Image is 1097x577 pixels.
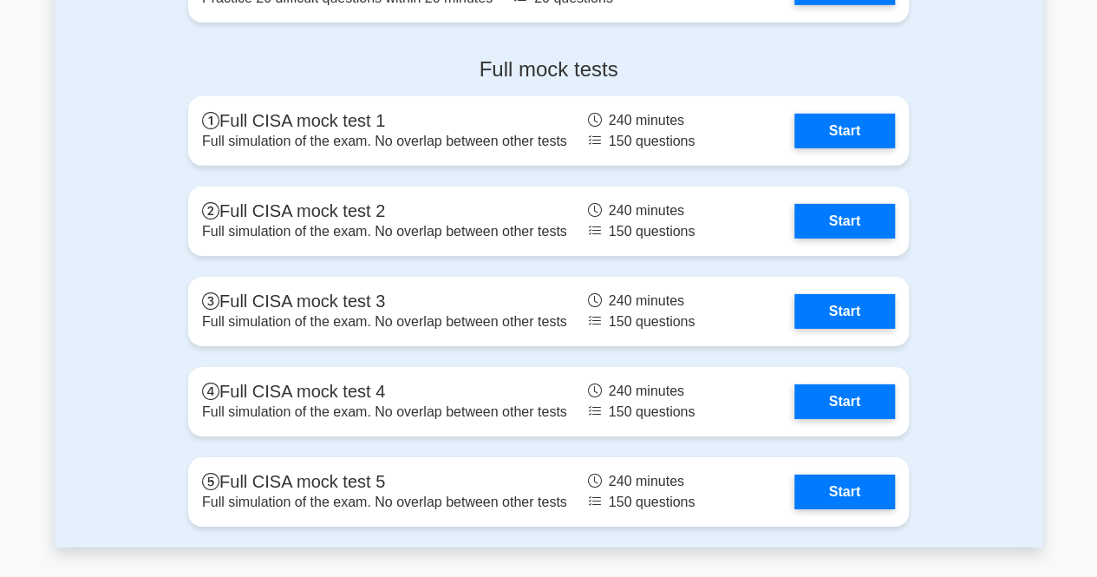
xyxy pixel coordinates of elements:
[794,294,895,329] a: Start
[794,114,895,148] a: Start
[188,57,909,82] h4: Full mock tests
[794,384,895,419] a: Start
[794,475,895,509] a: Start
[794,204,895,239] a: Start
